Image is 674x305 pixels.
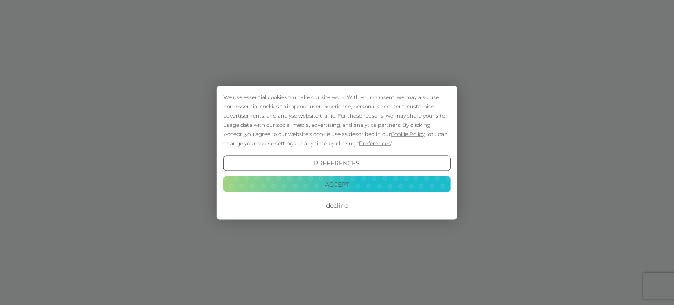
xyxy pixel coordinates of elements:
[223,197,451,213] button: Decline
[223,176,451,192] button: Accept
[223,155,451,171] button: Preferences
[391,130,425,137] span: Cookie Policy
[359,140,391,146] span: Preferences
[217,86,457,219] div: Cookie Consent Prompt
[223,92,451,147] div: We use essential cookies to make our site work. With your consent, we may also use non-essential ...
